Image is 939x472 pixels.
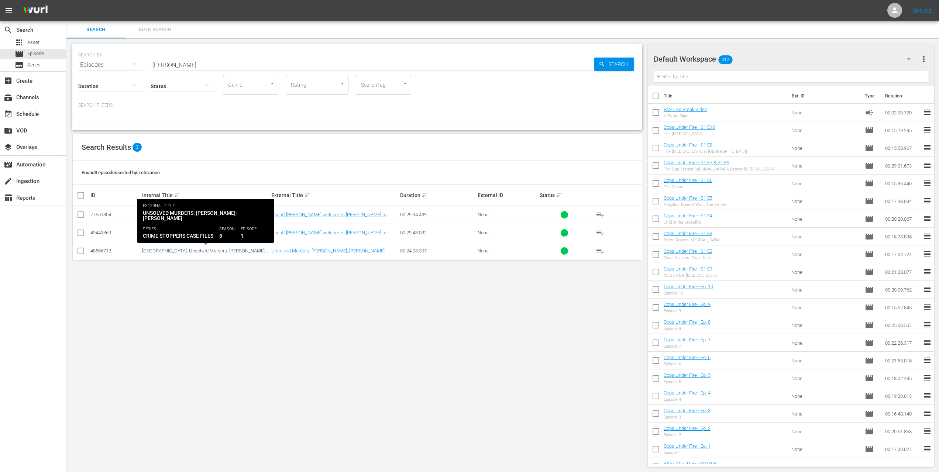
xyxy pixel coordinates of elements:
span: Episode [865,285,874,294]
td: None [788,387,862,405]
td: 00:20:20.067 [882,210,923,228]
span: Episode [15,49,24,58]
span: reorder [923,179,932,187]
span: Episode [865,445,874,454]
div: Episode 2 [664,433,711,437]
div: Episode 4 [664,397,711,402]
td: 00:20:09.762 [882,281,923,299]
td: None [788,139,862,157]
span: sort [304,192,311,199]
span: Found 3 episodes sorted by: relevance [82,170,160,175]
a: Cops Under Fire - S1 E6 [664,178,712,183]
div: Episode 6 [664,362,711,366]
span: Search [4,25,13,34]
td: None [788,440,862,458]
div: Episode 3 [664,415,711,420]
th: Title [664,86,788,106]
span: reorder [923,356,932,365]
span: Ad [865,108,874,117]
td: 00:21:53.015 [882,352,923,369]
span: sort [422,192,428,199]
div: 48566712 [90,248,140,254]
span: Episode [865,197,874,206]
td: None [788,210,862,228]
span: Search [605,58,634,71]
a: Cops Under Fire - Ep. 4 [664,390,711,396]
a: Cops Under Fire - S1 E4 [664,213,712,218]
div: The [MEDICAL_DATA] in [GEOGRAPHIC_DATA] [664,149,747,154]
td: 00:02:00.120 [882,104,923,121]
button: Search [594,58,634,71]
div: ID [90,192,140,198]
span: Search Results [82,143,131,152]
span: reorder [923,409,932,418]
div: Episodes [78,55,143,75]
span: Schedule [4,110,13,118]
div: The Chase [664,185,712,189]
span: reorder [923,462,932,471]
div: 49443869 [90,230,140,235]
a: Cops Under Fire - Ep. 5 [664,372,711,378]
div: Neighbor Doesn't Want The Smoke [664,202,727,207]
td: 00:17:48.034 [882,192,923,210]
td: None [788,352,862,369]
div: Police Station [MEDICAL_DATA] [664,238,720,242]
td: 00:19:20.013 [882,387,923,405]
span: sort [174,192,180,199]
span: Episode [865,232,874,241]
span: Episode [865,268,874,276]
span: Asset [27,39,39,46]
div: None [478,230,537,235]
a: Cops Under Fire - Ep. 8 [664,319,711,325]
th: Ext. ID [788,86,861,106]
span: Series [15,61,24,69]
td: None [788,281,862,299]
span: Bulk Search [130,25,180,34]
span: Episode [865,338,874,347]
span: 312 [718,52,732,68]
td: 00:15:52.845 [882,299,923,316]
span: reorder [923,249,932,258]
a: Cops Under Fire - Ep. 2 [664,426,711,431]
div: The [MEDICAL_DATA] [664,131,715,136]
a: Cops Under Fire - S1 E8 [664,142,712,148]
a: Sign Out [913,7,932,13]
a: Ep. 10 - Takedown - Sheriff [PERSON_NAME] welcomes [PERSON_NAME] to [PERSON_NAME][GEOGRAPHIC_DATA] [142,212,264,223]
span: Episode [865,179,874,188]
a: Unsolved Murders: [PERSON_NAME]; [PERSON_NAME] [271,248,385,254]
a: Cops Under Fire - Ep. 3 [664,408,711,413]
button: more_vert [919,50,928,68]
p: Search Filters: [78,102,636,108]
span: Asset [15,38,24,47]
td: None [788,121,862,139]
span: Episode [865,356,874,365]
a: Cops Under Fire - S1 E2 [664,248,712,254]
div: Default Workspace [654,49,918,69]
span: menu [4,6,13,15]
a: Cops Under Fire - S1 E10 [664,124,715,130]
span: Episode [865,144,874,152]
div: External Title [271,191,398,200]
td: None [788,245,862,263]
td: None [788,423,862,440]
td: 00:20:51.853 [882,423,923,440]
a: Cops Under Fire - S1 E7 & S1 E9 [664,160,729,165]
div: Internal Title [142,191,269,200]
div: Child in the Crossfire [664,220,712,225]
span: reorder [923,267,932,276]
td: None [788,316,862,334]
button: playlist_add [591,242,609,260]
span: Episode [865,462,874,471]
div: External ID [478,192,537,198]
td: 00:17:04.724 [882,245,923,263]
a: [GEOGRAPHIC_DATA]: Unsolved Murders: [PERSON_NAME]; [PERSON_NAME] II [142,248,269,259]
a: Cops Under Fire - Ep. 7 [664,337,711,342]
span: Episode [865,126,874,135]
span: reorder [923,108,932,117]
span: VOD [4,126,13,135]
span: Reports [4,193,13,202]
span: Channels [4,93,13,102]
td: 00:16:48.140 [882,405,923,423]
a: Cops Under Fire - Ep. 1 [664,443,711,449]
span: Episode [865,392,874,400]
